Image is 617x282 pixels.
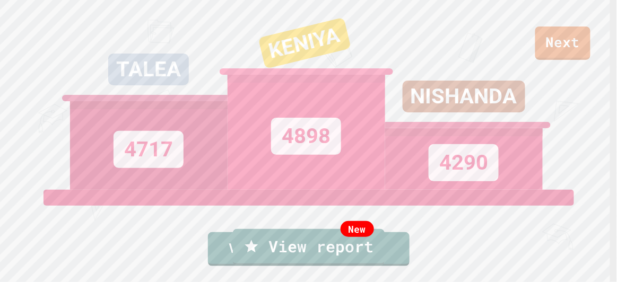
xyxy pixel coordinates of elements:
a: Next [535,27,590,60]
a: View report [233,229,385,266]
div: TALEA [108,54,189,85]
div: 4898 [271,118,341,155]
div: 4717 [114,131,184,168]
div: KENIYA [258,17,351,68]
div: 4290 [429,144,499,181]
div: New [341,221,374,237]
div: NISHANDA [403,81,525,112]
